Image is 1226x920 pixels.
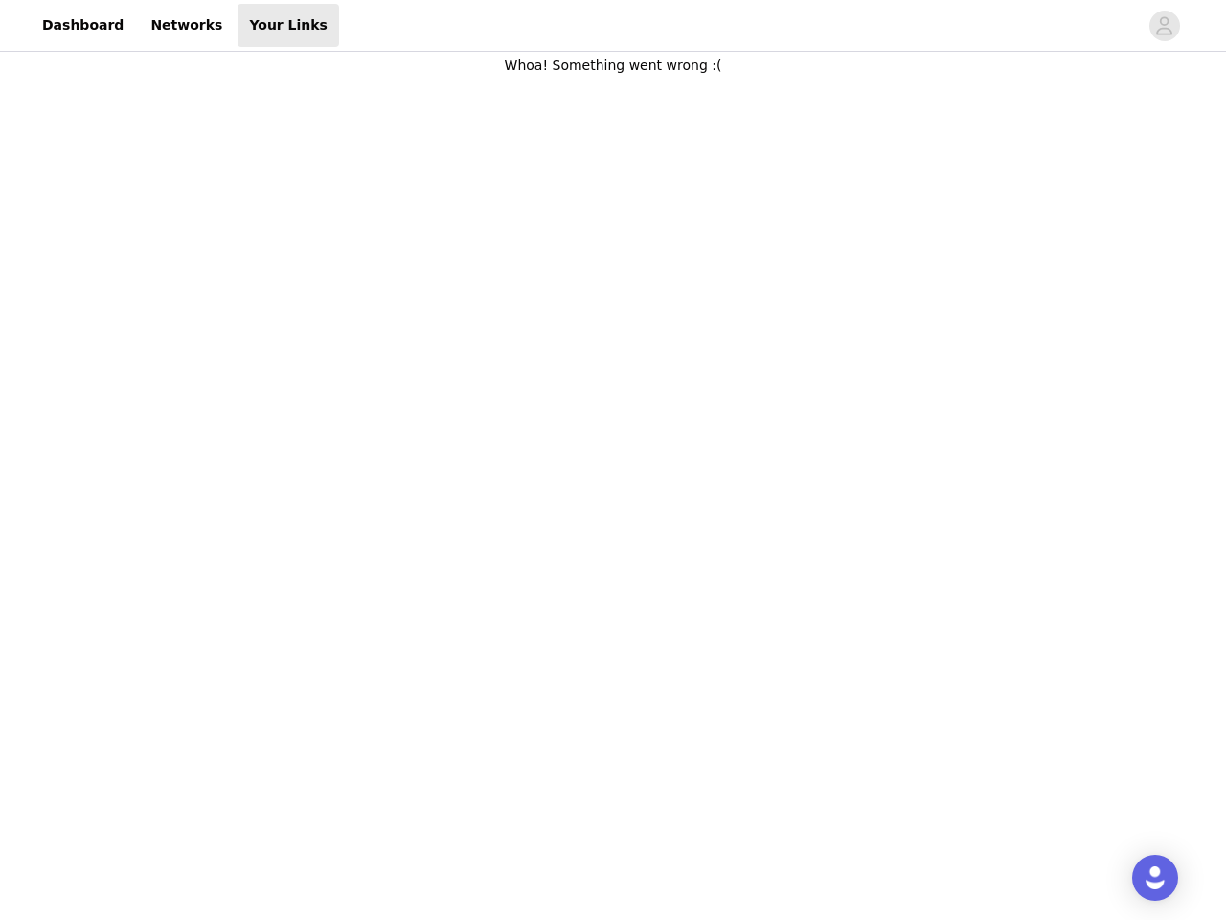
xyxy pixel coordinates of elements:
p: Whoa! Something went wrong :( [505,56,722,76]
a: Dashboard [31,4,135,47]
div: avatar [1155,11,1173,41]
a: Networks [139,4,234,47]
a: Your Links [238,4,339,47]
div: Open Intercom Messenger [1132,855,1178,901]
